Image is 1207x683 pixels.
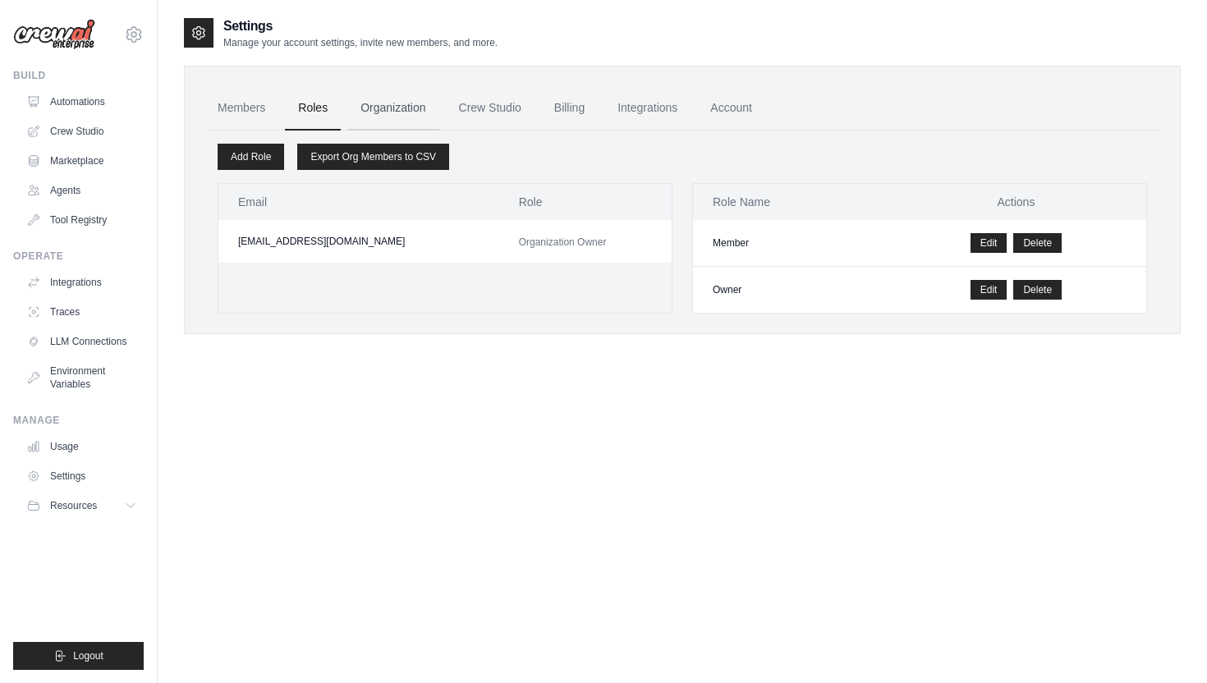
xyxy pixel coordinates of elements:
[971,280,1007,300] a: Edit
[20,463,144,489] a: Settings
[1013,233,1062,253] button: Delete
[541,86,598,131] a: Billing
[20,493,144,519] button: Resources
[13,414,144,427] div: Manage
[13,642,144,670] button: Logout
[604,86,691,131] a: Integrations
[297,144,449,170] a: Export Org Members to CSV
[971,233,1007,253] a: Edit
[20,433,144,460] a: Usage
[218,184,499,220] th: Email
[693,220,886,267] td: Member
[13,19,95,50] img: Logo
[693,184,886,220] th: Role Name
[204,86,278,131] a: Members
[218,144,284,170] a: Add Role
[20,207,144,233] a: Tool Registry
[73,649,103,662] span: Logout
[347,86,438,131] a: Organization
[20,148,144,174] a: Marketplace
[20,299,144,325] a: Traces
[446,86,535,131] a: Crew Studio
[886,184,1146,220] th: Actions
[223,36,498,49] p: Manage your account settings, invite new members, and more.
[20,118,144,144] a: Crew Studio
[693,267,886,314] td: Owner
[20,358,144,397] a: Environment Variables
[499,184,672,220] th: Role
[223,16,498,36] h2: Settings
[285,86,341,131] a: Roles
[13,69,144,82] div: Build
[519,236,607,248] span: Organization Owner
[13,250,144,263] div: Operate
[20,177,144,204] a: Agents
[50,499,97,512] span: Resources
[218,220,499,263] td: [EMAIL_ADDRESS][DOMAIN_NAME]
[20,89,144,115] a: Automations
[1013,280,1062,300] button: Delete
[20,328,144,355] a: LLM Connections
[20,269,144,296] a: Integrations
[697,86,765,131] a: Account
